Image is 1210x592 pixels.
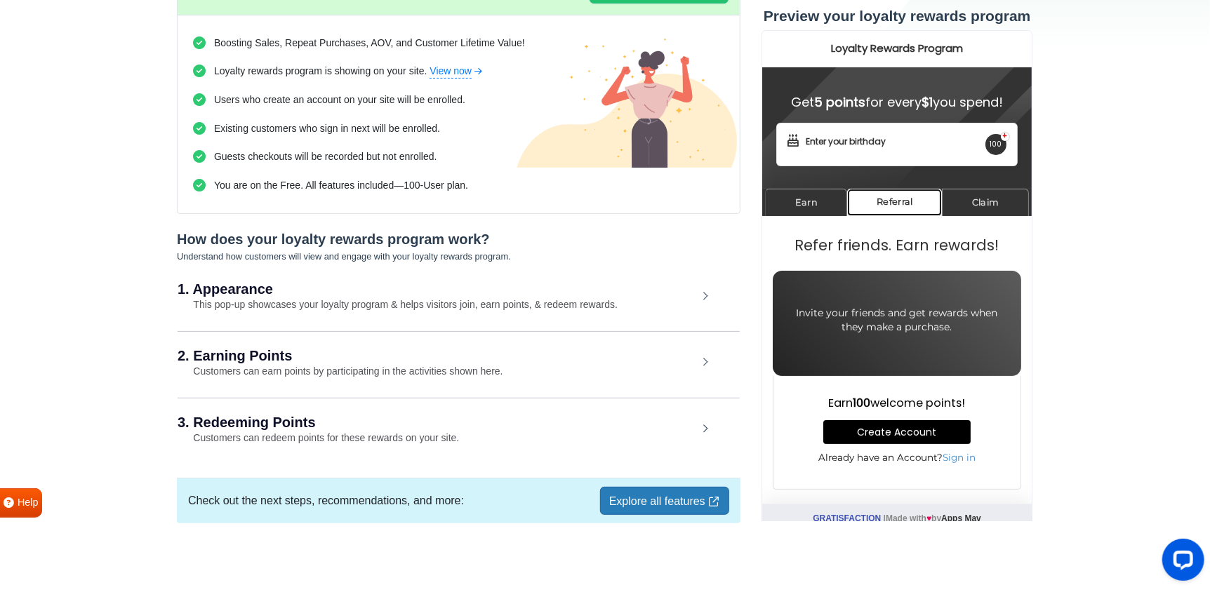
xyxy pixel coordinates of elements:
a: View now [430,64,484,79]
p: Already have an Account? [12,421,259,434]
h2: Refer friends. Earn rewards! [11,207,260,223]
h4: Get for every you spend! [15,65,256,79]
p: Boosting Sales, Repeat Purchases, AOV, and Customer Lifetime Value! [214,36,525,51]
h2: 2. Earning Points [178,349,698,363]
a: Create Account [62,390,209,414]
a: Referral [86,159,180,185]
p: Guests checkouts will be recorded but not enrolled. [214,149,437,164]
h3: Earn welcome points! [12,367,259,379]
a: Gratisfaction [51,483,119,493]
p: Users who create an account on your site will be enrolled. [214,93,465,107]
p: Existing customers who sign in next will be enrolled. [214,121,440,136]
a: Sign in [181,422,214,433]
strong: 100 [92,365,109,381]
p: Invite your friends and get rewards when they make a purchase. [32,276,239,304]
a: Apps Mav [180,483,220,493]
small: Understand how customers will view and engage with your loyalty rewards program. [177,251,511,262]
a: Earn [4,159,86,186]
strong: $1 [160,63,171,81]
h3: Preview your loyalty rewards program [762,7,1032,25]
iframe: LiveChat chat widget [1151,533,1210,592]
a: Claim [180,159,267,186]
i: ♥ [165,483,170,493]
h5: How does your loyalty rewards program work? [177,231,740,248]
small: Customers can redeem points for these rewards on your site. [178,432,459,443]
span: Help [18,495,39,511]
h2: Loyalty Rewards Program [8,13,263,25]
span: | [122,483,124,493]
small: Customers can earn points by participating in the activities shown here. [178,365,503,377]
p: Loyalty rewards program is showing on your site. [214,64,484,79]
p: Made with by [1,474,270,503]
h2: 3. Redeeming Points [178,415,698,429]
p: You are on the Free. All features included—100-User plan. [214,178,468,193]
strong: 5 points [53,63,104,81]
a: Explore all features [600,487,729,515]
span: Check out the next steps, recommendations, and more: [188,492,464,509]
h2: 1. Appearance [178,282,698,296]
small: This pop-up showcases your loyalty program & helps visitors join, earn points, & redeem rewards. [178,299,618,310]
